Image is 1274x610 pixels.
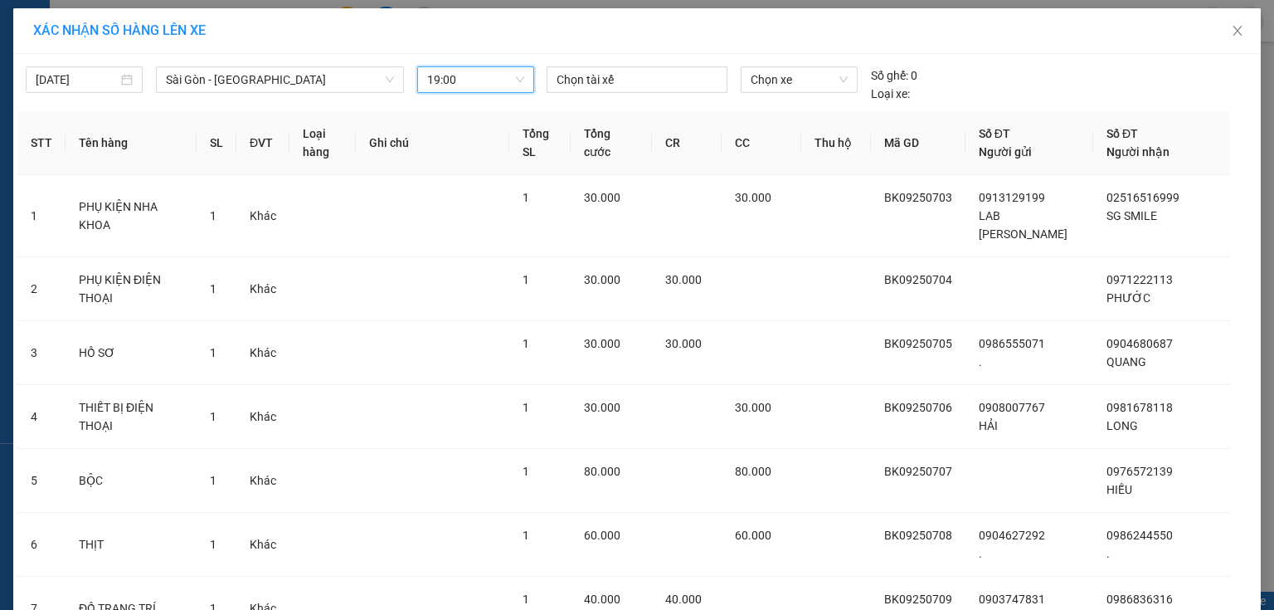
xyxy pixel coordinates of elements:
span: LONG [1106,419,1138,432]
div: 0 [871,66,917,85]
span: 0903747831 [979,593,1045,606]
span: 0913129199 [979,191,1045,204]
span: 0976572139 [1106,465,1173,478]
span: 40.000 [665,593,702,606]
span: 1 [523,401,529,414]
div: 0933220010 [108,71,241,95]
th: STT [17,111,66,175]
span: down [385,75,395,85]
th: CR [652,111,722,175]
span: Chọn xe [751,67,847,92]
span: 30.000 [735,401,771,414]
span: Số ĐT [1106,127,1138,140]
span: 1 [523,191,529,204]
span: 30.000 [584,191,620,204]
span: BK09250703 [884,191,952,204]
span: 1 [523,593,529,606]
td: Khác [236,513,289,577]
span: 0971222113 [1106,273,1173,286]
td: 6 [17,513,66,577]
span: HIẾU [1106,483,1132,496]
span: 1 [210,410,216,423]
span: 0986244550 [1106,529,1173,542]
span: close [1231,24,1244,37]
td: 4 [17,385,66,449]
span: 30.000 [735,191,771,204]
span: 1 [210,538,216,551]
span: 30.000 [584,337,620,350]
span: BK09250705 [884,337,952,350]
th: Tên hàng [66,111,197,175]
span: 1 [523,465,529,478]
span: 30.000 [584,273,620,286]
td: 2 [17,257,66,321]
span: Sài Gòn - Đồng Nai [166,67,394,92]
span: 30.000 [665,337,702,350]
span: Nhận: [108,14,148,32]
td: PHỤ KIỆN ĐIỆN THOẠI [66,257,197,321]
div: QUÂN [108,51,241,71]
td: Khác [236,321,289,385]
div: [PERSON_NAME] [108,14,241,51]
span: 60.000 [584,529,620,542]
span: . [979,355,982,368]
span: Gửi: [14,16,40,33]
span: . [1106,547,1110,560]
th: SL [197,111,236,175]
th: Tổng SL [509,111,571,175]
th: CC [722,111,801,175]
th: ĐVT [236,111,289,175]
span: . [979,547,982,560]
td: BỘC [66,449,197,513]
span: RỬA XE 3536 SOKLU [108,95,221,182]
td: PHỤ KIỆN NHA KHOA [66,175,197,257]
span: Người nhận [1106,145,1169,159]
span: 1 [210,282,216,295]
td: Khác [236,385,289,449]
span: 0904627292 [979,529,1045,542]
input: 11/09/2025 [36,71,118,89]
th: Thu hộ [801,111,871,175]
span: Số ĐT [979,127,1010,140]
button: Close [1214,8,1261,55]
span: 1 [523,337,529,350]
span: SG SMILE [1106,209,1157,222]
span: 80.000 [735,465,771,478]
td: HỒ SƠ [66,321,197,385]
span: PHƯỚC [1106,291,1150,305]
span: 19:00 [427,67,524,92]
span: 0981678118 [1106,401,1173,414]
td: 1 [17,175,66,257]
th: Mã GD [871,111,965,175]
span: 0904680687 [1106,337,1173,350]
span: HẢI [979,419,998,432]
span: 1 [523,529,529,542]
td: THIẾT BỊ ĐIỆN THOẠI [66,385,197,449]
span: BK09250708 [884,529,952,542]
span: Số ghế: [871,66,908,85]
span: 30.000 [584,401,620,414]
div: Bách Khoa [14,14,96,54]
th: Loại hàng [289,111,356,175]
span: 80.000 [584,465,620,478]
span: Người gửi [979,145,1032,159]
span: 30.000 [665,273,702,286]
span: XÁC NHẬN SỐ HÀNG LÊN XE [33,22,206,38]
span: BK09250709 [884,593,952,606]
span: 1 [210,474,216,487]
span: BK09250706 [884,401,952,414]
span: QUANG [1106,355,1146,368]
td: Khác [236,175,289,257]
td: THỊT [66,513,197,577]
span: 0986836316 [1106,593,1173,606]
span: 0908007767 [979,401,1045,414]
td: Khác [236,449,289,513]
span: 60.000 [735,529,771,542]
span: BK09250704 [884,273,952,286]
span: Loại xe: [871,85,910,103]
td: Khác [236,257,289,321]
span: 1 [210,346,216,359]
th: Ghi chú [356,111,509,175]
span: 1 [210,209,216,222]
span: DĐ: [108,104,132,121]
